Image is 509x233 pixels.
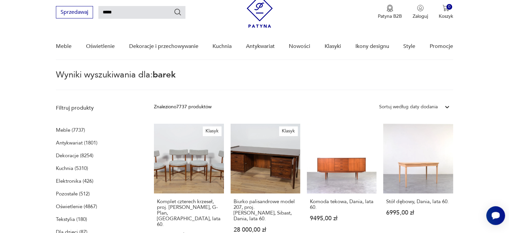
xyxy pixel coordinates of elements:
[379,103,438,111] div: Sortuj według daty dodania
[56,164,88,173] a: Kuchnia (5310)
[56,10,93,15] a: Sprzedawaj
[430,34,453,59] a: Promocje
[378,5,402,19] a: Ikona medaluPatyna B2B
[310,216,373,221] p: 9495,00 zł
[439,13,453,19] p: Koszyk
[378,13,402,19] p: Patyna B2B
[56,138,97,148] a: Antykwariat (1801)
[56,34,72,59] a: Meble
[403,34,415,59] a: Style
[387,5,393,12] img: Ikona medalu
[56,189,90,198] a: Pozostałe (512)
[446,4,452,10] div: 0
[174,8,182,16] button: Szukaj
[355,34,389,59] a: Ikony designu
[310,199,373,210] h3: Komoda tekowa, Dania, lata 60.
[417,5,424,11] img: Ikonka użytkownika
[289,34,310,59] a: Nowości
[56,202,97,211] a: Oświetlenie (4867)
[234,227,297,233] p: 28 000,00 zł
[246,34,275,59] a: Antykwariat
[386,210,450,216] p: 6995,00 zł
[157,199,221,227] h3: Komplet czterech krzeseł, proj. [PERSON_NAME], G-Plan, [GEOGRAPHIC_DATA], lata 60.
[325,34,341,59] a: Klasyki
[56,215,87,224] a: Tekstylia (180)
[56,71,453,90] p: Wyniki wyszukiwania dla:
[56,151,93,160] a: Dekoracje (8254)
[442,5,449,11] img: Ikona koszyka
[413,5,428,19] button: Zaloguj
[56,176,93,186] a: Elektronika (426)
[129,34,198,59] a: Dekoracje i przechowywanie
[413,13,428,19] p: Zaloguj
[386,199,450,205] h3: Stół dębowy, Dania, lata 60.
[378,5,402,19] button: Patyna B2B
[86,34,115,59] a: Oświetlenie
[154,103,211,111] div: Znaleziono 7737 produktów
[153,69,176,81] span: barek
[234,199,297,222] h3: Biurko palisandrowe model 207, proj. [PERSON_NAME], Sibast, Dania, lata 60.
[56,125,85,135] a: Meble (7737)
[213,34,232,59] a: Kuchnia
[486,206,505,225] iframe: Smartsupp widget button
[56,6,93,18] button: Sprzedawaj
[439,5,453,19] button: 0Koszyk
[56,104,138,112] p: Filtruj produkty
